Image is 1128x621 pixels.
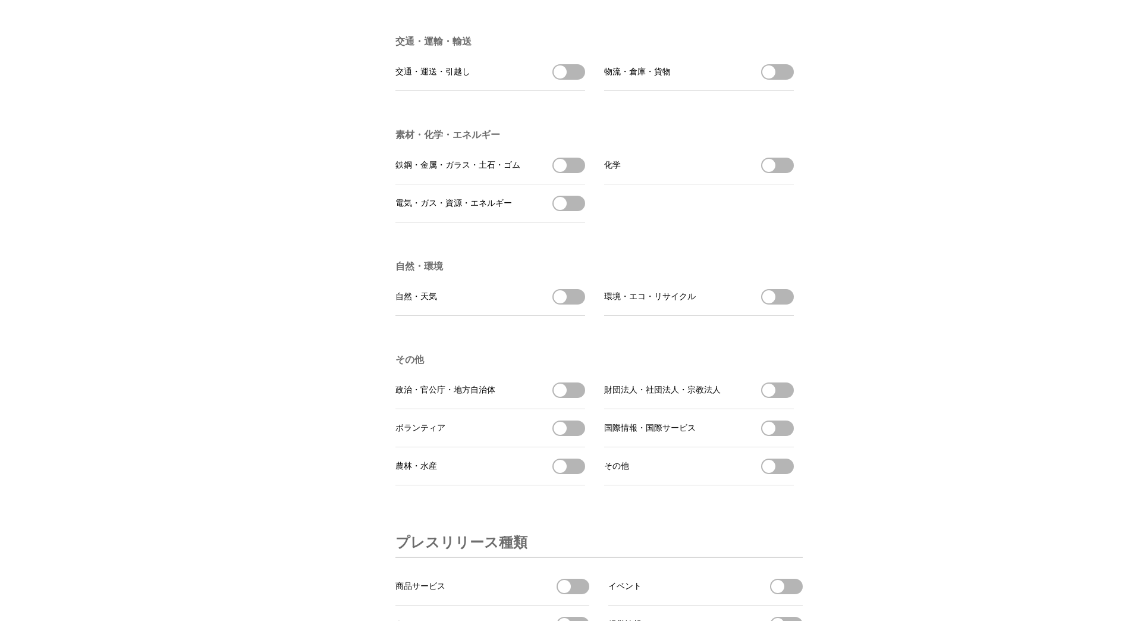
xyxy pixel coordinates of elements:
span: 商品サービス [395,581,445,592]
span: 農林・水産 [395,461,437,472]
h3: 素材・化学・エネルギー [395,129,794,142]
span: 国際情報・国際サービス [604,423,696,434]
span: ボランティア [395,423,445,434]
h3: プレスリリース種類 [395,528,527,557]
h3: 交通・運輸・輸送 [395,36,794,48]
span: 政治・官公庁・地方自治体 [395,385,495,396]
span: 環境・エコ・リサイクル [604,291,696,302]
h3: 自然・環境 [395,261,794,273]
span: その他 [604,461,629,472]
h3: その他 [395,354,794,366]
span: 物流・倉庫・貨物 [604,67,671,77]
span: 財団法人・社団法人・宗教法人 [604,385,721,396]
span: 鉄鋼・金属・ガラス・土石・ゴム [395,160,520,171]
span: 交通・運送・引越し [395,67,470,77]
span: 自然・天気 [395,291,437,302]
span: 化学 [604,160,621,171]
span: イベント [608,581,642,592]
span: 電気・ガス・資源・エネルギー [395,198,512,209]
